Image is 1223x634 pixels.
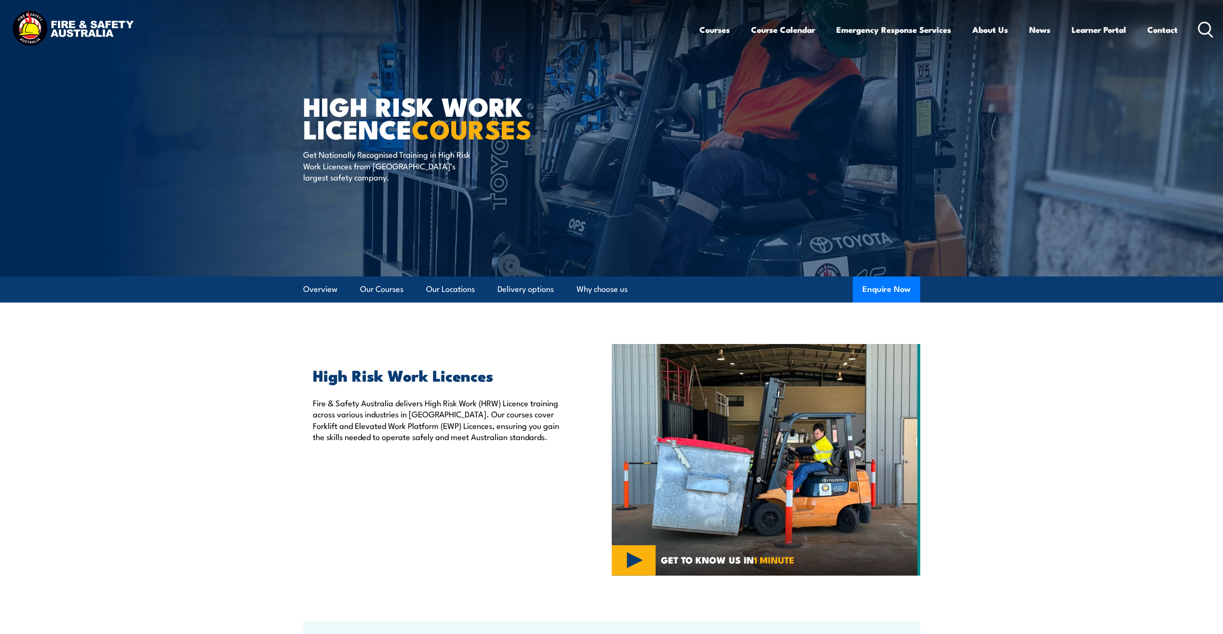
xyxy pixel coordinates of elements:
[1072,17,1126,42] a: Learner Portal
[1147,17,1178,42] a: Contact
[853,276,920,303] button: Enquire Now
[360,276,403,302] a: Our Courses
[313,368,567,382] h2: High Risk Work Licences
[661,555,794,564] span: GET TO KNOW US IN
[497,276,554,302] a: Delivery options
[972,17,1008,42] a: About Us
[751,17,815,42] a: Course Calendar
[412,108,532,148] strong: COURSES
[836,17,951,42] a: Emergency Response Services
[426,276,475,302] a: Our Locations
[577,276,628,302] a: Why choose us
[1029,17,1050,42] a: News
[754,552,794,566] strong: 1 MINUTE
[699,17,730,42] a: Courses
[313,397,567,442] p: Fire & Safety Australia delivers High Risk Work (HRW) Licence training across various industries ...
[303,276,337,302] a: Overview
[303,149,479,182] p: Get Nationally Recognised Training in High Risk Work Licences from [GEOGRAPHIC_DATA]’s largest sa...
[612,344,920,576] img: High Risk Work Licence Training
[303,95,541,139] h1: High Risk Work Licence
